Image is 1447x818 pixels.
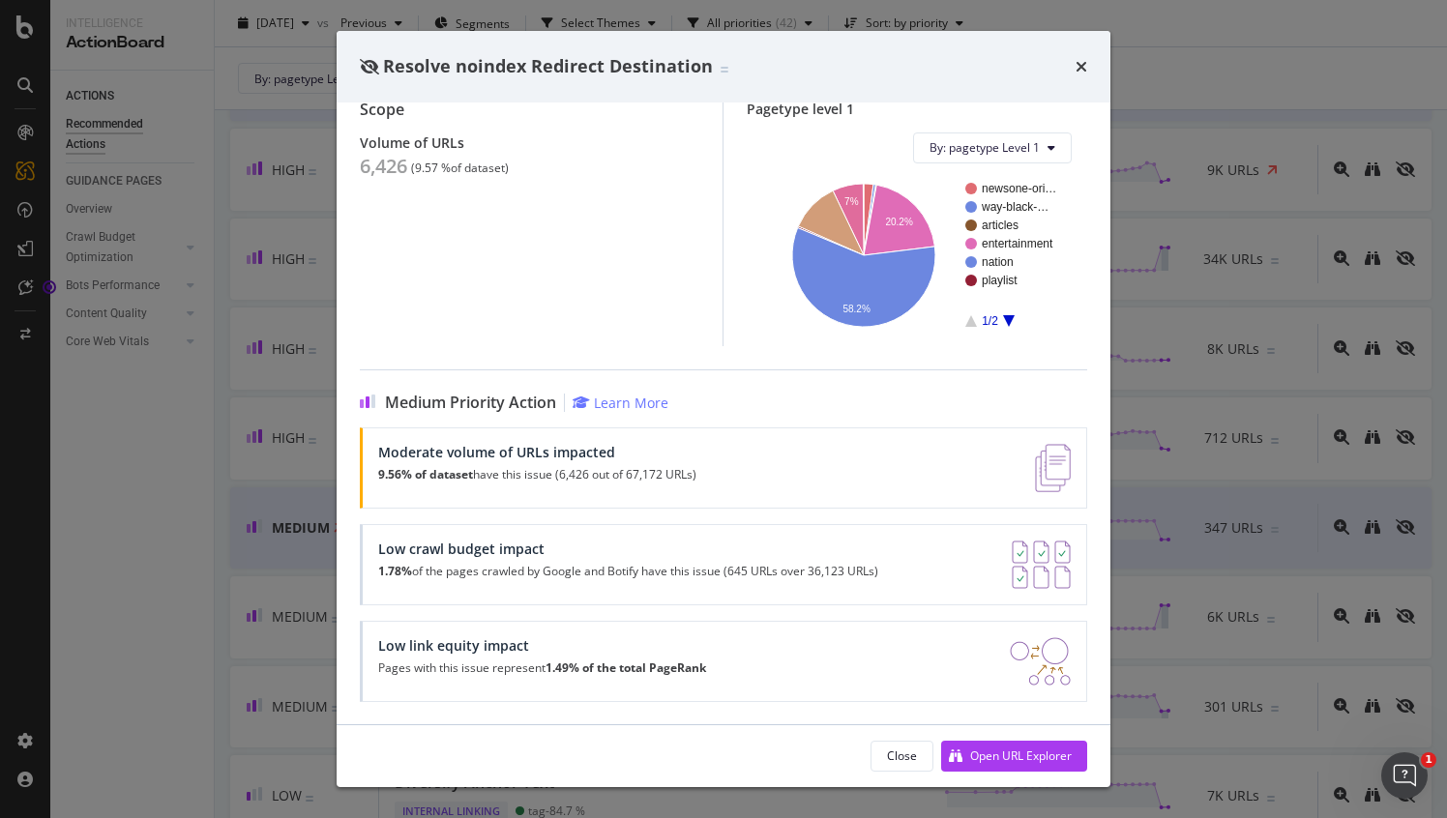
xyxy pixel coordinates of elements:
span: Medium Priority Action [385,394,556,412]
text: 58.2% [842,303,870,313]
div: ( 9.57 % of dataset ) [411,161,509,175]
div: Open URL Explorer [970,747,1072,764]
p: have this issue (6,426 out of 67,172 URLs) [378,468,696,482]
text: way-black-… [981,200,1048,214]
img: DDxVyA23.png [1010,637,1071,686]
span: Resolve noindex Redirect Destination [383,54,713,77]
div: Low crawl budget impact [378,540,878,557]
svg: A chart. [762,179,1072,331]
strong: 1.78% [378,563,412,579]
iframe: Intercom live chat [1381,752,1428,799]
div: Low link equity impact [378,637,706,654]
span: By: pagetype Level 1 [930,139,1040,156]
img: AY0oso9MOvYAAAAASUVORK5CYII= [1012,540,1071,589]
button: Close [871,741,933,772]
text: 20.2% [885,217,912,227]
div: Learn More [594,394,668,412]
text: newsone-ori… [982,182,1056,195]
text: nation [982,255,1014,269]
img: Equal [721,67,728,73]
div: Volume of URLs [360,134,699,151]
p: Pages with this issue represent [378,661,706,675]
text: entertainment [982,237,1053,250]
img: e5DMFwAAAABJRU5ErkJggg== [1035,444,1071,492]
text: articles [982,219,1019,232]
text: playlist [982,274,1018,287]
text: 7% [844,195,859,206]
div: times [1076,54,1087,79]
div: Pagetype level 1 [747,101,1087,117]
button: By: pagetype Level 1 [913,132,1072,163]
div: 6,426 [360,155,407,178]
a: Learn More [573,394,668,412]
span: 1 [1421,752,1436,768]
button: Open URL Explorer [941,741,1087,772]
p: of the pages crawled by Google and Botify have this issue (645 URLs over 36,123 URLs) [378,565,878,578]
strong: 1.49% of the total PageRank [546,659,706,676]
div: Scope [360,101,699,119]
div: Close [887,747,917,764]
strong: 9.56% of dataset [378,466,473,482]
div: eye-slash [360,59,379,74]
div: modal [337,31,1110,787]
div: Moderate volume of URLs impacted [378,444,696,460]
text: 1/2 [982,314,998,328]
